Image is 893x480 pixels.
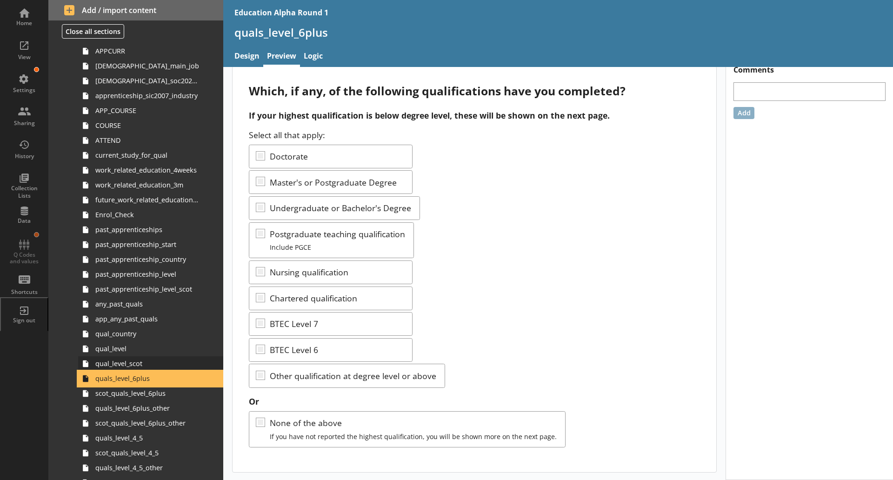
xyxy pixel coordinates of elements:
a: scot_quals_level_4_5 [78,446,223,460]
span: quals_level_4_5_other [95,463,199,472]
div: Home [8,20,40,27]
div: Data [8,217,40,225]
a: past_apprenticeship_start [78,237,223,252]
a: quals_level_4_5_other [78,460,223,475]
span: past_apprenticeship_start [95,240,199,249]
a: quals_level_4_5 [78,431,223,446]
div: Shortcuts [8,288,40,296]
span: quals_level_6plus [95,374,199,383]
span: scot_quals_level_6plus_other [95,419,199,427]
span: work_related_education_4weeks [95,166,199,174]
a: COURSE [78,118,223,133]
div: Collection Lists [8,185,40,199]
a: ATTEND [78,133,223,148]
a: past_apprenticeship_level_scot [78,282,223,297]
span: quals_level_6plus_other [95,404,199,413]
a: current_study_for_qual [78,148,223,163]
span: past_apprenticeship_level [95,270,199,279]
div: Education Alpha Round 1 [234,7,328,18]
div: Settings [8,87,40,94]
div: History [8,153,40,160]
a: [DEMOGRAPHIC_DATA]_soc2020_job_title [78,73,223,88]
a: APP_COURSE [78,103,223,118]
a: past_apprenticeship_country [78,252,223,267]
a: past_apprenticeships [78,222,223,237]
span: [DEMOGRAPHIC_DATA]_main_job [95,61,199,70]
a: work_related_education_3m [78,178,223,193]
a: qual_level [78,341,223,356]
span: Add / import content [64,5,208,15]
a: apprenticeship_sic2007_industry [78,88,223,103]
a: Logic [300,47,327,67]
a: app_any_past_quals [78,312,223,327]
a: work_related_education_4weeks [78,163,223,178]
a: Enrol_Check [78,207,223,222]
span: qual_level [95,344,199,353]
a: past_apprenticeship_level [78,267,223,282]
span: past_apprenticeship_level_scot [95,285,199,293]
span: past_apprenticeship_country [95,255,199,264]
span: quals_level_4_5 [95,433,199,442]
span: apprenticeship_sic2007_industry [95,91,199,100]
a: Design [231,47,263,67]
span: past_apprenticeships [95,225,199,234]
h1: quals_level_6plus [234,25,882,40]
div: Sharing [8,120,40,127]
span: app_any_past_quals [95,314,199,323]
span: APPCURR [95,47,199,55]
span: qual_level_scot [95,359,199,368]
strong: If your highest qualification is below degree level, these will be shown on the next page. [249,110,610,121]
span: [DEMOGRAPHIC_DATA]_soc2020_job_title [95,76,199,85]
a: scot_quals_level_6plus [78,386,223,401]
a: future_work_related_education_3m [78,193,223,207]
a: qual_level_scot [78,356,223,371]
span: COURSE [95,121,199,130]
span: current_study_for_qual [95,151,199,160]
button: Close all sections [62,24,124,39]
a: qual_country [78,327,223,341]
a: APPCURR [78,44,223,59]
a: scot_quals_level_6plus_other [78,416,223,431]
span: APP_COURSE [95,106,199,115]
span: future_work_related_education_3m [95,195,199,204]
a: quals_level_6plus_other [78,401,223,416]
span: scot_quals_level_6plus [95,389,199,398]
span: Enrol_Check [95,210,199,219]
a: Preview [263,47,300,67]
div: Sign out [8,317,40,324]
span: scot_quals_level_4_5 [95,448,199,457]
a: any_past_quals [78,297,223,312]
span: ATTEND [95,136,199,145]
a: [DEMOGRAPHIC_DATA]_main_job [78,59,223,73]
span: work_related_education_3m [95,180,199,189]
div: Which, if any, of the following qualifications have you completed? [249,83,700,99]
div: View [8,53,40,61]
a: quals_level_6plus [78,371,223,386]
span: qual_country [95,329,199,338]
span: any_past_quals [95,300,199,308]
